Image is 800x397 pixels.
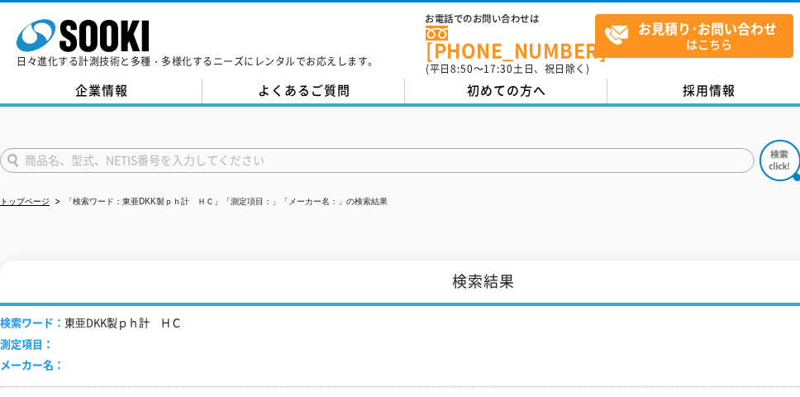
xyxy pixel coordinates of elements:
a: お見積り･お問い合わせはこちら [595,14,793,58]
span: (平日 ～ 土日、祝日除く) [426,61,589,76]
a: [PHONE_NUMBER] [426,26,595,60]
li: 「検索ワード：東亜DKK製ｐｈ計 ＨＣ」「測定項目：」「メーカー名：」の検索結果 [52,194,388,211]
a: 初めての方へ [405,79,607,103]
span: お電話でのお問い合わせは [426,14,595,24]
strong: お見積り･お問い合わせ [638,18,777,38]
span: 初めての方へ [467,81,546,99]
a: よくあるご質問 [202,79,405,103]
span: はこちら [604,15,793,56]
span: 8:50 [450,61,474,76]
p: 日々進化する計測技術と多種・多様化するニーズにレンタルでお応えします。 [17,56,379,66]
span: 17:30 [483,61,513,76]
